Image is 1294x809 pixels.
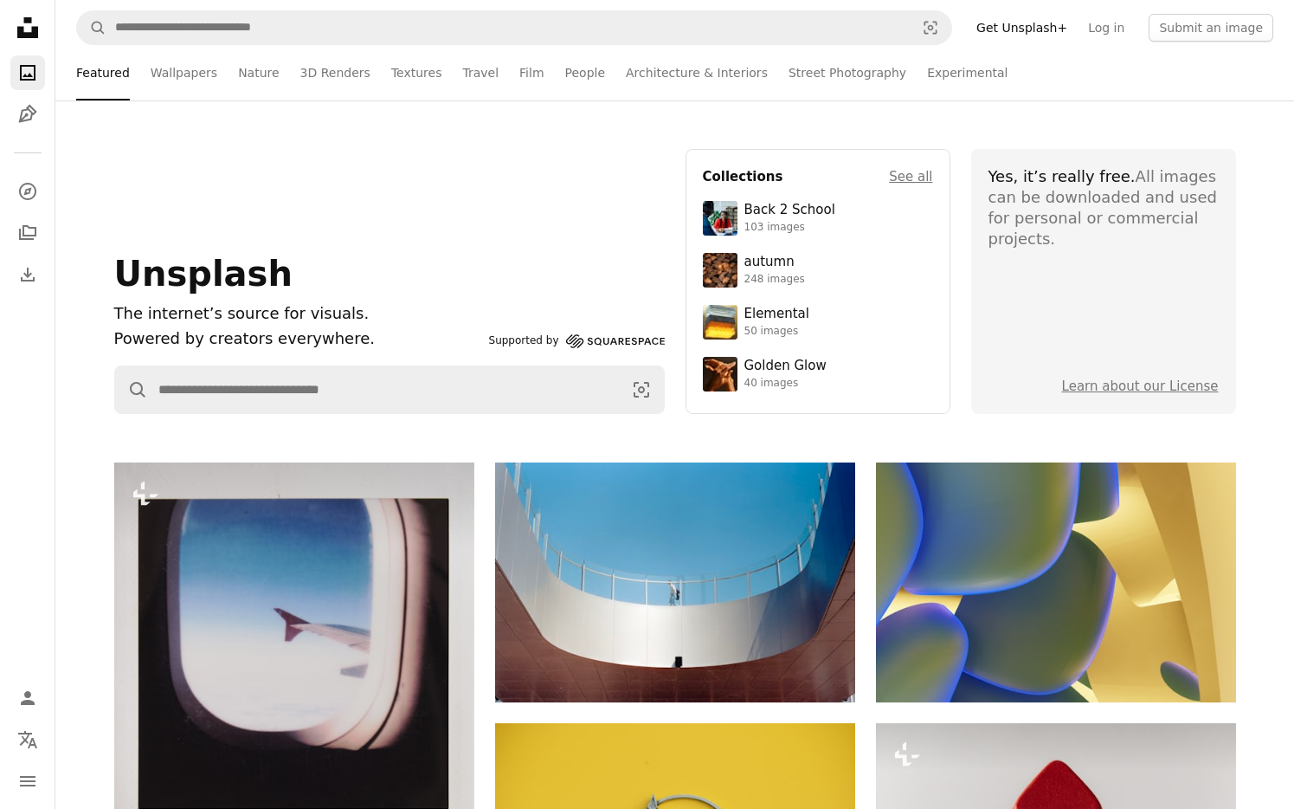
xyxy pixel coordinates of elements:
[300,45,370,100] a: 3D Renders
[744,254,805,271] div: autumn
[619,366,664,413] button: Visual search
[703,253,933,288] a: autumn248 images
[744,221,835,235] div: 103 images
[10,174,45,209] a: Explore
[703,305,737,340] img: premium_photo-1751985761161-8a269d884c29
[10,97,45,132] a: Illustrations
[703,201,933,236] a: Back 2 School103 images
[10,55,45,90] a: Photos
[77,11,106,44] button: Search Unsplash
[114,666,474,682] a: View from an airplane window, looking at the wing.
[10,257,45,292] a: Download History
[889,166,932,187] a: See all
[114,366,665,414] form: Find visuals sitewide
[114,254,293,294] span: Unsplash
[10,10,45,49] a: Home — Unsplash
[114,301,482,327] h1: The internet’s source for visuals.
[703,166,783,187] h4: Collections
[789,45,906,100] a: Street Photography
[495,574,855,590] a: Modern architecture with a person on a balcony
[988,167,1136,185] span: Yes, it’s really free.
[966,14,1078,42] a: Get Unsplash+
[151,45,217,100] a: Wallpapers
[703,253,737,288] img: photo-1637983927634-619de4ccecac
[703,305,933,340] a: Elemental50 images
[10,681,45,715] a: Log in / Sign up
[115,366,148,413] button: Search Unsplash
[703,357,933,392] a: Golden Glow40 images
[391,45,442,100] a: Textures
[10,216,45,250] a: Collections
[10,764,45,799] button: Menu
[876,463,1236,702] img: Abstract organic shapes with blue and yellow gradients
[462,45,499,100] a: Travel
[626,45,768,100] a: Architecture & Interiors
[10,722,45,757] button: Language
[114,327,482,352] p: Powered by creators everywhere.
[744,358,827,375] div: Golden Glow
[238,45,279,100] a: Nature
[76,10,952,45] form: Find visuals sitewide
[519,45,544,100] a: Film
[910,11,951,44] button: Visual search
[1078,14,1135,42] a: Log in
[489,331,665,352] a: Supported by
[744,377,827,391] div: 40 images
[703,201,737,236] img: premium_photo-1683135218355-6d72011bf303
[495,463,855,702] img: Modern architecture with a person on a balcony
[927,45,1008,100] a: Experimental
[744,202,835,219] div: Back 2 School
[703,357,737,392] img: premium_photo-1754759085924-d6c35cb5b7a4
[1149,14,1273,42] button: Submit an image
[565,45,606,100] a: People
[876,574,1236,590] a: Abstract organic shapes with blue and yellow gradients
[744,273,805,287] div: 248 images
[744,325,809,339] div: 50 images
[988,166,1219,249] div: All images can be downloaded and used for personal or commercial projects.
[744,306,809,323] div: Elemental
[1062,379,1219,394] a: Learn about our License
